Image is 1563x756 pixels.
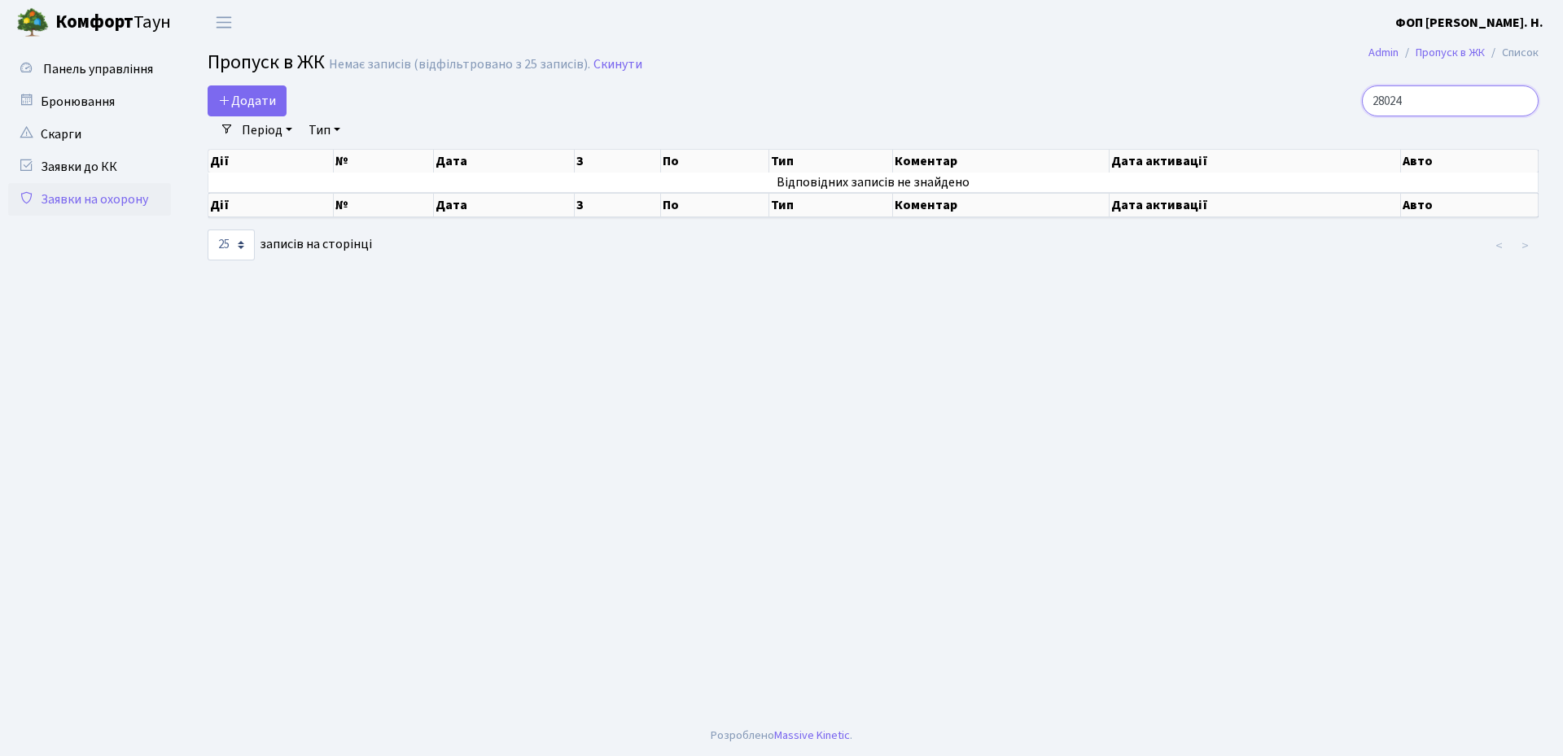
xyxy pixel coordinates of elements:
[302,116,347,144] a: Тип
[1110,193,1401,217] th: Дата активації
[593,57,642,72] a: Скинути
[1401,150,1539,173] th: Авто
[8,183,171,216] a: Заявки на охорону
[235,116,299,144] a: Період
[43,60,153,78] span: Панель управління
[8,53,171,85] a: Панель управління
[1416,44,1485,61] a: Пропуск в ЖК
[208,173,1539,192] td: Відповідних записів не знайдено
[893,193,1110,217] th: Коментар
[769,150,892,173] th: Тип
[334,193,434,217] th: №
[208,85,287,116] a: Додати
[204,9,244,36] button: Переключити навігацію
[774,727,850,744] a: Massive Kinetic
[661,150,769,173] th: По
[8,85,171,118] a: Бронювання
[1485,44,1539,62] li: Список
[8,151,171,183] a: Заявки до КК
[1395,14,1543,32] b: ФОП [PERSON_NAME]. Н.
[16,7,49,39] img: logo.png
[575,150,661,173] th: З
[1368,44,1399,61] a: Admin
[1395,13,1543,33] a: ФОП [PERSON_NAME]. Н.
[1110,150,1401,173] th: Дата активації
[711,727,852,745] div: Розроблено .
[55,9,171,37] span: Таун
[661,193,769,217] th: По
[334,150,434,173] th: №
[1344,36,1563,70] nav: breadcrumb
[208,150,334,173] th: Дії
[434,193,575,217] th: Дата
[769,193,892,217] th: Тип
[329,57,590,72] div: Немає записів (відфільтровано з 25 записів).
[575,193,661,217] th: З
[208,48,325,76] span: Пропуск в ЖК
[1401,193,1539,217] th: Авто
[1362,85,1539,116] input: Пошук...
[893,150,1110,173] th: Коментар
[434,150,575,173] th: Дата
[8,118,171,151] a: Скарги
[218,92,276,110] span: Додати
[208,229,372,260] label: записів на сторінці
[208,229,255,260] select: записів на сторінці
[55,9,134,35] b: Комфорт
[208,193,334,217] th: Дії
